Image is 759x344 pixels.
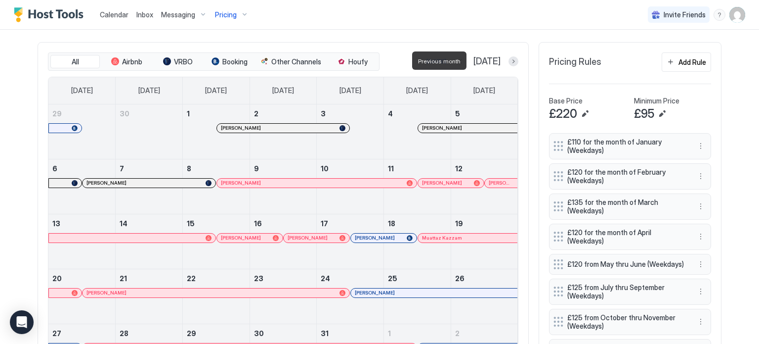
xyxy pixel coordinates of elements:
[48,104,115,123] a: June 29, 2025
[86,290,126,296] span: [PERSON_NAME]
[339,86,361,95] span: [DATE]
[250,214,317,233] a: July 16, 2025
[695,170,707,182] button: More options
[288,235,345,241] div: [PERSON_NAME]
[317,159,383,178] a: July 10, 2025
[52,329,61,338] span: 27
[250,104,317,123] a: July 2, 2025
[120,329,128,338] span: 28
[714,9,725,21] div: menu
[72,57,79,66] span: All
[221,180,261,186] span: [PERSON_NAME]
[455,164,463,173] span: 12
[384,269,451,288] a: July 25, 2025
[182,159,250,214] td: July 8, 2025
[549,56,601,68] span: Pricing Rules
[567,198,685,215] span: £135 for the month of March (Weekdays)
[384,104,451,123] a: July 4, 2025
[455,274,464,283] span: 26
[161,10,195,19] span: Messaging
[451,269,518,324] td: July 26, 2025
[221,235,261,241] span: [PERSON_NAME]
[317,324,383,343] a: July 31, 2025
[567,228,685,246] span: £120 for the month of April (Weekdays)
[695,140,707,152] div: menu
[422,125,462,131] span: [PERSON_NAME]
[48,104,116,159] td: June 29, 2025
[183,159,250,178] a: July 8, 2025
[254,274,263,283] span: 23
[116,269,183,324] td: July 21, 2025
[254,219,262,228] span: 16
[355,235,413,241] div: [PERSON_NAME]
[288,235,328,241] span: [PERSON_NAME]
[695,258,707,270] div: menu
[250,269,317,288] a: July 23, 2025
[695,231,707,243] button: More options
[384,214,451,233] a: July 18, 2025
[695,258,707,270] button: More options
[451,159,518,214] td: July 12, 2025
[100,9,128,20] a: Calendar
[695,286,707,297] button: More options
[317,104,383,123] a: July 3, 2025
[187,329,196,338] span: 29
[116,324,182,343] a: July 28, 2025
[455,219,463,228] span: 19
[330,77,371,104] a: Thursday
[250,214,317,269] td: July 16, 2025
[136,9,153,20] a: Inbox
[695,200,707,212] button: More options
[321,109,326,118] span: 3
[664,10,706,19] span: Invite Friends
[52,109,62,118] span: 29
[48,214,116,269] td: July 13, 2025
[10,310,34,334] div: Open Intercom Messenger
[451,324,518,343] a: August 2, 2025
[48,159,115,178] a: July 6, 2025
[489,180,513,186] span: [PERSON_NAME]
[579,108,591,120] button: Edit
[86,180,126,186] span: [PERSON_NAME]
[182,214,250,269] td: July 15, 2025
[355,235,395,241] span: [PERSON_NAME]
[120,164,124,173] span: 7
[183,104,250,123] a: July 1, 2025
[695,316,707,328] div: menu
[254,164,259,173] span: 9
[634,97,679,105] span: Minimum Price
[355,290,513,296] div: [PERSON_NAME]
[187,109,190,118] span: 1
[384,104,451,159] td: July 4, 2025
[221,125,261,131] span: [PERSON_NAME]
[52,274,62,283] span: 20
[187,274,196,283] span: 22
[567,313,685,331] span: £125 from October thru November (Weekdays)
[451,104,518,159] td: July 5, 2025
[187,164,191,173] span: 8
[116,104,182,123] a: June 30, 2025
[48,324,115,343] a: July 27, 2025
[256,55,326,69] button: Other Channels
[317,214,384,269] td: July 17, 2025
[451,214,518,269] td: July 19, 2025
[250,269,317,324] td: July 23, 2025
[388,109,393,118] span: 4
[317,269,384,324] td: July 24, 2025
[183,269,250,288] a: July 22, 2025
[549,97,583,105] span: Base Price
[221,180,413,186] div: [PERSON_NAME]
[317,214,383,233] a: July 17, 2025
[729,7,745,23] div: User profile
[116,104,183,159] td: June 30, 2025
[388,164,394,173] span: 11
[86,180,211,186] div: [PERSON_NAME]
[250,159,317,178] a: July 9, 2025
[116,269,182,288] a: July 21, 2025
[215,10,237,19] span: Pricing
[136,10,153,19] span: Inbox
[656,108,668,120] button: Edit
[250,159,317,214] td: July 9, 2025
[321,274,330,283] span: 24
